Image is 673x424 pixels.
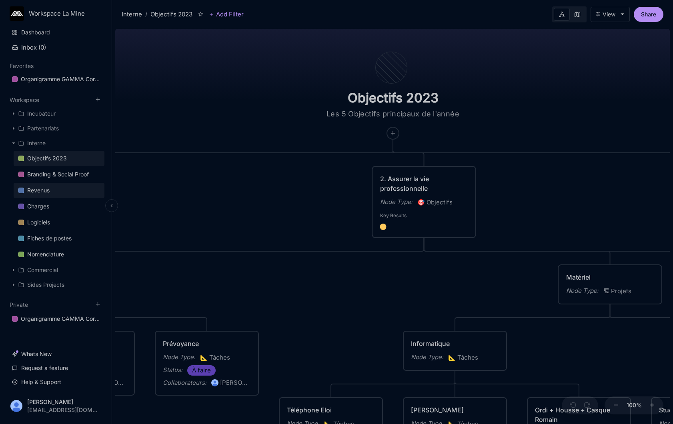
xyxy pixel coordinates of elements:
[7,346,104,362] a: Whats New
[7,309,104,330] div: Private
[7,374,104,390] a: Help & Support
[7,360,104,376] a: Request a feature
[14,151,104,166] a: Objectifs 2023
[27,138,46,148] div: Interne
[7,394,104,418] button: [PERSON_NAME][EMAIL_ADDRESS][DOMAIN_NAME]
[7,106,104,121] div: Incubateur
[14,199,104,214] a: Charges
[634,7,663,22] button: Share
[10,62,34,69] button: Favorites
[21,314,100,324] div: Organigramme GAMMA Corp.
[14,167,104,182] div: Branding & Social Proof
[403,330,507,371] div: InformatiqueNode Type:📐Tâches
[448,354,457,361] i: 📐
[27,280,64,290] div: Sides Projects
[287,405,375,415] div: Téléphone Eloi
[27,407,98,413] div: [EMAIL_ADDRESS][DOMAIN_NAME]
[21,74,100,84] div: Organigramme GAMMA Corp.
[163,339,251,348] div: Prévoyance
[7,104,104,295] div: Workspace
[27,109,56,118] div: Incubateur
[417,198,453,207] span: Objectifs
[27,124,59,133] div: Partenariats
[411,352,443,362] div: Node Type :
[14,231,104,246] a: Fiches de postes
[7,278,104,292] div: Sides Projects
[411,405,499,415] div: [PERSON_NAME]
[27,234,72,243] div: Fiches de postes
[558,264,663,305] div: MatérielNode Type:🏗Projets
[209,10,244,19] button: Add Filter
[27,250,64,259] div: Nomenclature
[14,247,104,262] div: Nomenclature
[14,231,104,246] div: Fiches de postes
[380,174,468,193] div: 2. Assurer la vie professionnelle
[163,365,182,375] div: Status :
[214,10,244,19] span: Add Filter
[566,272,654,282] div: Matériel
[411,339,499,348] div: Informatique
[29,10,89,17] div: Workspace La Mine
[200,353,230,362] span: Tâches
[200,354,209,361] i: 📐
[154,330,259,396] div: PrévoyanceNode Type:📐TâchesStatus:À faireCollaborateurs:[PERSON_NAME]
[417,198,427,206] i: 🎯
[27,202,49,211] div: Charges
[7,121,104,136] div: Partenariats
[380,197,413,207] div: Node Type :
[27,399,98,405] div: [PERSON_NAME]
[27,154,67,163] div: Objectifs 2023
[122,10,142,19] div: Interne
[163,378,206,388] div: Collaborateurs :
[7,69,104,90] div: Favorites
[14,215,104,230] a: Logiciels
[10,301,28,308] button: Private
[14,183,104,198] a: Revenus
[14,167,104,182] a: Branding & Social Proof
[163,352,195,362] div: Node Type :
[566,286,599,296] div: Node Type :
[603,11,615,18] div: View
[7,263,104,277] div: Commercial
[10,96,39,103] button: Workspace
[27,170,89,179] div: Branding & Social Proof
[192,366,211,375] span: À faire
[145,10,147,19] div: /
[27,265,58,275] div: Commercial
[10,6,102,21] button: Workspace La Mine
[313,109,473,119] textarea: Les 5 Objectifs principaux de l'année
[603,286,631,296] span: Projets
[300,26,486,140] div: Les 5 Objectifs principaux de l'année
[14,247,104,262] a: Nomenclature
[220,378,251,388] div: [PERSON_NAME]
[7,136,104,150] div: Interne
[150,10,192,19] div: Objectifs 2023
[7,72,104,87] a: Organigramme GAMMA Corp.
[448,353,478,362] span: Tâches
[372,166,477,238] div: 2. Assurer la vie professionnelleNode Type:🎯ObjectifsKey Results
[603,287,611,295] i: 🏗
[591,7,630,22] button: View
[625,396,644,415] button: 100%
[14,215,104,230] div: Logiciels
[7,311,104,326] a: Organigramme GAMMA Corp.
[380,211,468,220] div: Key Results
[27,186,50,195] div: Revenus
[7,40,104,54] button: Inbox (0)
[27,218,50,227] div: Logiciels
[7,25,104,40] a: Dashboard
[14,199,104,214] div: Charges
[14,183,104,198] div: Revenus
